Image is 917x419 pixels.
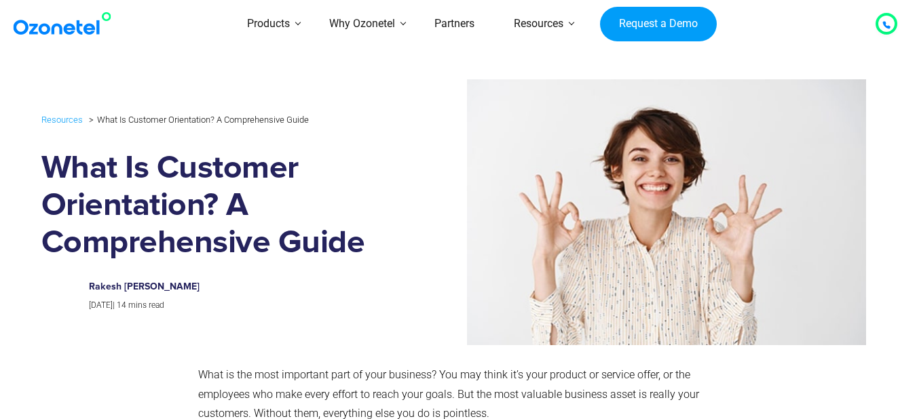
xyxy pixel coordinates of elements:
[41,150,390,262] h1: What Is Customer Orientation? A Comprehensive Guide
[89,300,113,310] span: [DATE]
[86,111,309,128] li: What Is Customer Orientation? A Comprehensive Guide
[89,281,375,293] h6: Rakesh [PERSON_NAME]
[41,112,83,127] a: Resources
[117,300,126,310] span: 14
[128,300,164,310] span: mins read
[600,7,716,42] a: Request a Demo
[89,298,375,313] p: |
